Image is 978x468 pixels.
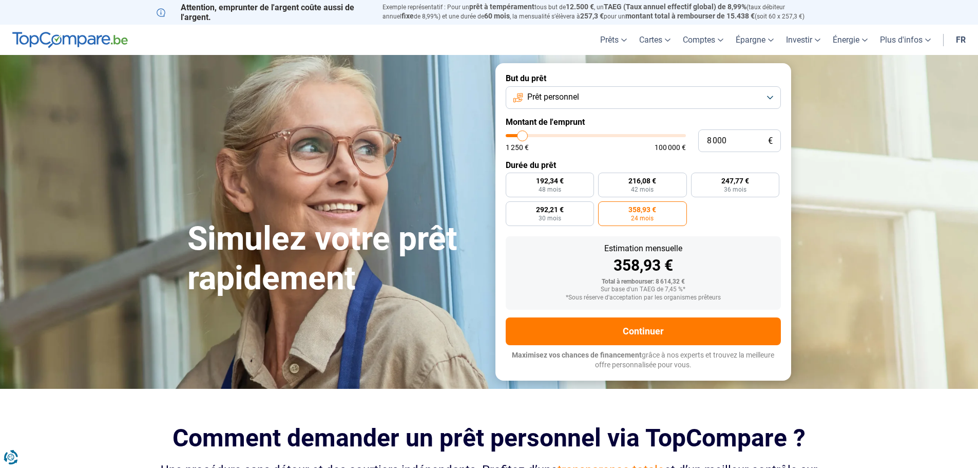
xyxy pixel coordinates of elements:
[514,294,773,302] div: *Sous réserve d'acceptation par les organismes prêteurs
[631,186,654,193] span: 42 mois
[950,25,972,55] a: fr
[633,25,677,55] a: Cartes
[527,91,579,103] span: Prêt personnel
[539,215,561,221] span: 30 mois
[506,144,529,151] span: 1 250 €
[625,12,755,20] span: montant total à rembourser de 15.438 €
[631,215,654,221] span: 24 mois
[506,117,781,127] label: Montant de l'emprunt
[730,25,780,55] a: Épargne
[512,351,642,359] span: Maximisez vos chances de financement
[721,177,749,184] span: 247,77 €
[536,206,564,213] span: 292,21 €
[506,317,781,345] button: Continuer
[780,25,827,55] a: Investir
[827,25,874,55] a: Énergie
[514,286,773,293] div: Sur base d'un TAEG de 7,45 %*
[566,3,594,11] span: 12.500 €
[157,424,822,452] h2: Comment demander un prêt personnel via TopCompare ?
[536,177,564,184] span: 192,34 €
[768,137,773,145] span: €
[469,3,534,11] span: prêt à tempérament
[506,350,781,370] p: grâce à nos experts et trouvez la meilleure offre personnalisée pour vous.
[506,86,781,109] button: Prêt personnel
[187,219,483,298] h1: Simulez votre prêt rapidement
[506,73,781,83] label: But du prêt
[484,12,510,20] span: 60 mois
[157,3,370,22] p: Attention, emprunter de l'argent coûte aussi de l'argent.
[604,3,746,11] span: TAEG (Taux annuel effectif global) de 8,99%
[539,186,561,193] span: 48 mois
[655,144,686,151] span: 100 000 €
[724,186,746,193] span: 36 mois
[382,3,822,21] p: Exemple représentatif : Pour un tous but de , un (taux débiteur annuel de 8,99%) et une durée de ...
[514,245,773,253] div: Estimation mensuelle
[580,12,604,20] span: 257,3 €
[594,25,633,55] a: Prêts
[401,12,414,20] span: fixe
[628,177,656,184] span: 216,08 €
[514,258,773,273] div: 358,93 €
[628,206,656,213] span: 358,93 €
[677,25,730,55] a: Comptes
[506,160,781,170] label: Durée du prêt
[514,278,773,286] div: Total à rembourser: 8 614,32 €
[12,32,128,48] img: TopCompare
[874,25,937,55] a: Plus d'infos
